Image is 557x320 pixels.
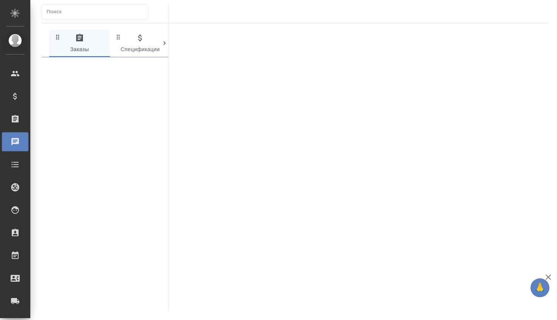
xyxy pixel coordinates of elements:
[54,33,61,41] svg: Зажми и перетащи, чтобы поменять порядок вкладок
[54,33,105,54] span: Заказы
[115,33,122,41] svg: Зажми и перетащи, чтобы поменять порядок вкладок
[534,280,546,296] span: 🙏
[114,33,166,54] span: Спецификации
[530,278,549,297] button: 🙏
[47,6,148,17] input: Поиск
